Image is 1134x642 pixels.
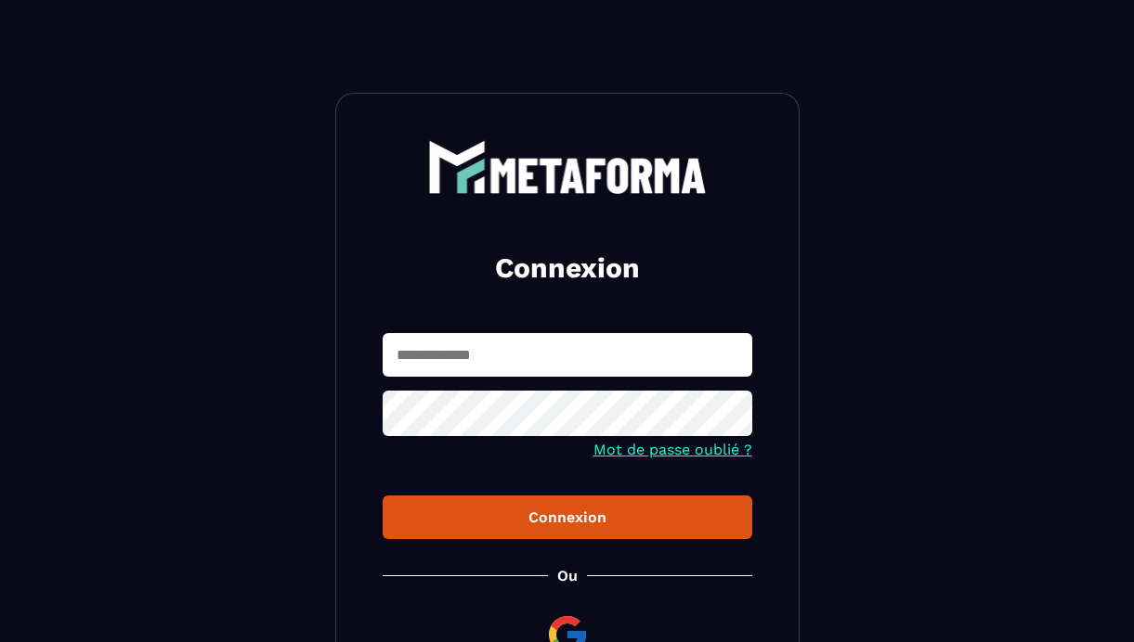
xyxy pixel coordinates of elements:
[557,567,578,584] p: Ou
[428,140,707,194] img: logo
[383,140,752,194] a: logo
[593,441,752,458] a: Mot de passe oublié ?
[405,250,730,287] h2: Connexion
[398,508,737,526] div: Connexion
[383,495,752,539] button: Connexion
